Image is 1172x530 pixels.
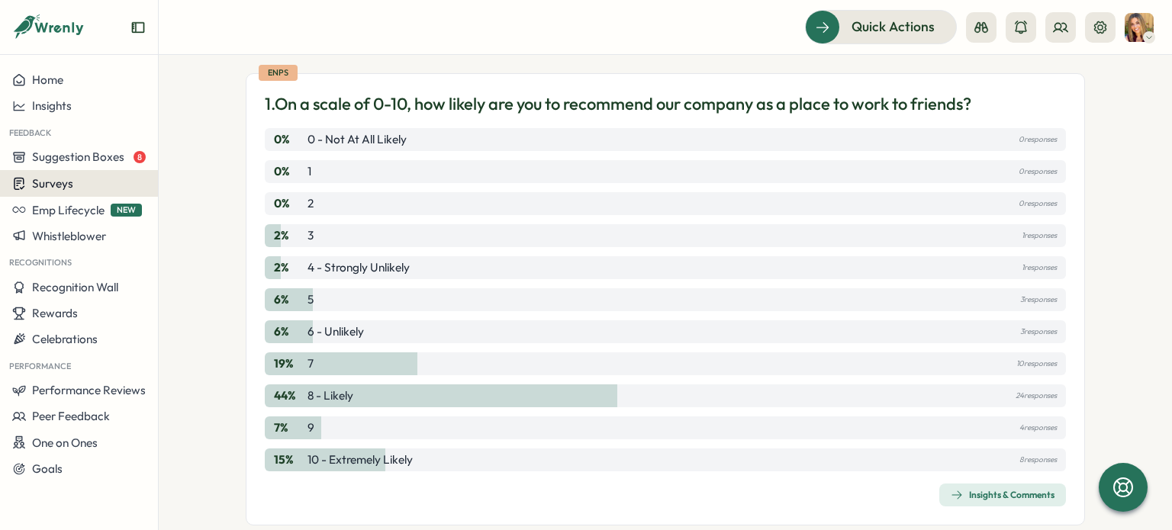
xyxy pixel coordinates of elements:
[274,387,304,404] p: 44 %
[307,419,314,436] p: 9
[1019,419,1057,436] p: 4 responses
[32,98,72,113] span: Insights
[307,227,314,244] p: 3
[1022,227,1057,244] p: 1 responses
[1125,13,1154,42] img: Tarin O'Neill
[274,131,304,148] p: 0 %
[274,355,304,372] p: 19 %
[1019,195,1057,212] p: 0 responses
[1019,163,1057,180] p: 0 responses
[307,131,407,148] p: 0 - Not at all likely
[805,10,957,43] button: Quick Actions
[274,227,304,244] p: 2 %
[307,291,314,308] p: 5
[307,195,314,212] p: 2
[307,451,413,468] p: 10 - Extremely likely
[32,72,63,87] span: Home
[852,17,935,37] span: Quick Actions
[32,306,78,320] span: Rewards
[32,176,73,191] span: Surveys
[1022,259,1057,276] p: 1 responses
[32,409,110,423] span: Peer Feedback
[307,323,364,340] p: 6 - Unlikely
[274,419,304,436] p: 7 %
[32,229,106,243] span: Whistleblower
[1020,323,1057,340] p: 3 responses
[134,151,146,163] span: 8
[32,383,146,397] span: Performance Reviews
[32,332,98,346] span: Celebrations
[130,20,146,35] button: Expand sidebar
[307,259,410,276] p: 4 - Strongly Unlikely
[307,163,311,180] p: 1
[259,65,298,81] div: eNPS
[274,451,304,468] p: 15 %
[274,291,304,308] p: 6 %
[32,435,98,450] span: One on Ones
[1019,131,1057,148] p: 0 responses
[32,203,105,217] span: Emp Lifecycle
[32,149,124,164] span: Suggestion Boxes
[1020,291,1057,308] p: 3 responses
[939,483,1066,506] button: Insights & Comments
[32,461,63,476] span: Goals
[274,163,304,180] p: 0 %
[307,387,353,404] p: 8 - Likely
[1019,451,1057,468] p: 8 responses
[111,204,142,217] span: NEW
[274,195,304,212] p: 0 %
[32,280,118,294] span: Recognition Wall
[951,489,1054,501] div: Insights & Comments
[1016,355,1057,372] p: 10 responses
[274,323,304,340] p: 6 %
[274,259,304,276] p: 2 %
[307,355,314,372] p: 7
[265,92,971,116] p: 1. On a scale of 0-10, how likely are you to recommend our company as a place to work to friends?
[1016,387,1057,404] p: 24 responses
